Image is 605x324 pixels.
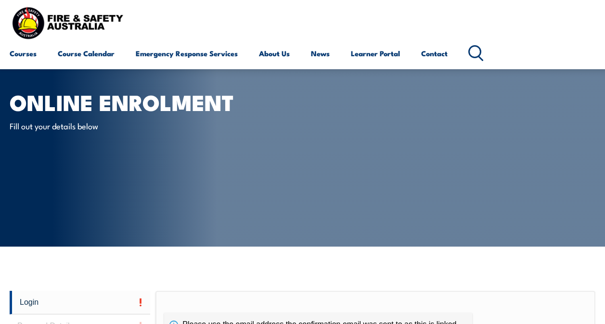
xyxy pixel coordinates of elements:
[351,42,400,65] a: Learner Portal
[136,42,238,65] a: Emergency Response Services
[10,120,185,131] p: Fill out your details below
[421,42,448,65] a: Contact
[58,42,115,65] a: Course Calendar
[311,42,330,65] a: News
[259,42,290,65] a: About Us
[10,291,150,314] a: Login
[10,92,247,111] h1: Online Enrolment
[10,42,37,65] a: Courses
